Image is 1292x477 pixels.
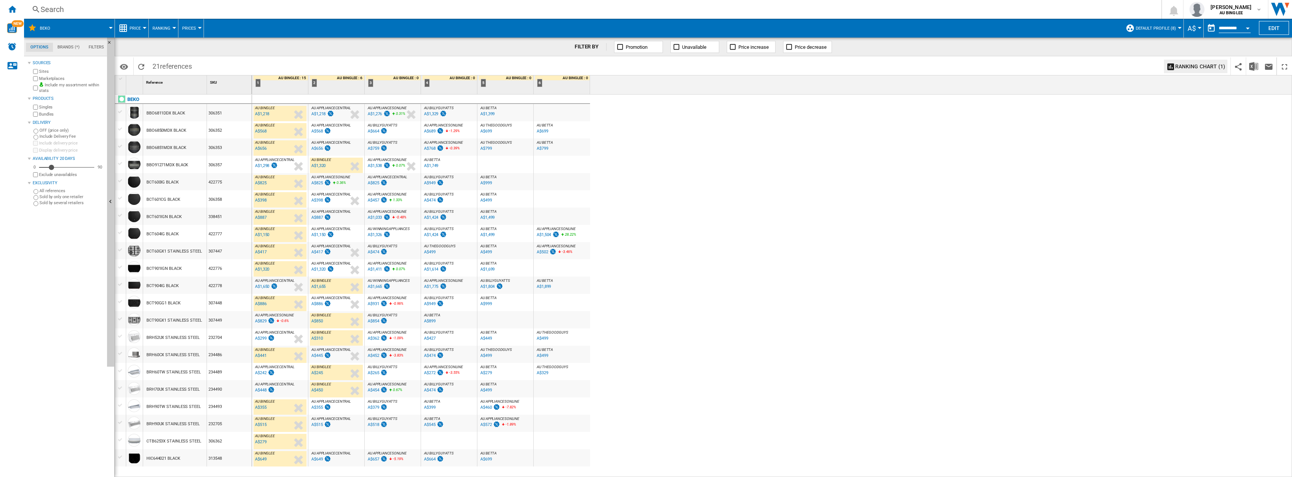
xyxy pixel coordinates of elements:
label: OFF (price only) [39,128,104,133]
div: Reference Sort None [145,75,207,87]
div: AU APPLIANCESONLINE A$689 -1.29% [423,123,475,140]
img: promotionV3.png [324,128,331,134]
div: A$1,150 [255,232,269,237]
label: Singles [39,104,104,110]
div: A$474 [424,198,436,203]
span: AU BINGLEE [255,123,275,127]
div: A$689 [424,129,436,134]
div: Last updated : Tuesday, 7 October 2025 06:46 [479,110,495,118]
div: Last updated : Tuesday, 7 October 2025 07:02 [536,231,560,239]
button: Price [130,19,145,38]
span: AU APPLIANCESONLINE [424,140,463,144]
span: -1.29 [449,129,457,133]
div: Last updated : Tuesday, 7 October 2025 07:01 [423,145,444,152]
div: AU APPLIANCESONLINE A$768 -0.39% [423,140,475,158]
div: A$398 [255,198,267,203]
div: Last updated : Tuesday, 7 October 2025 06:46 [423,162,438,170]
div: A$1,218 [255,111,269,116]
div: A$1,218 [311,111,326,116]
div: A$568 [311,129,323,134]
span: AU BILLYGUYATTS [424,106,454,110]
span: AU BINGLEE [255,209,275,214]
button: Price increase [727,41,776,53]
div: A$825 [311,181,323,185]
button: Price decrease [783,41,832,53]
div: Last updated : Tuesday, 7 October 2025 06:46 [536,145,548,152]
img: promotionV3.png [436,145,444,151]
div: AU APPLIANCECENTRAL A$1,218 [310,106,363,123]
span: AU APPLIANCESONLINE [311,175,350,179]
input: OFF (price only) [33,129,38,134]
input: Sites [33,69,38,74]
div: AU APPLIANCECENTRAL A$568 [310,123,363,140]
button: Maximize [1277,57,1292,75]
span: AU BETTA [480,106,497,110]
div: Last updated : Tuesday, 7 October 2025 07:02 [310,179,331,187]
i: % [448,128,453,137]
div: A$1,399 [480,111,495,116]
div: A$1,499 [480,232,495,237]
div: 2 AU BINGLEE : 6 [310,75,364,94]
div: AU BETTA A$1,499 [479,227,532,244]
img: mysite-bg-18x18.png [39,82,44,87]
div: 4 AU BINGLEE : 0 [423,75,477,94]
span: SKU [210,80,217,84]
span: -0.39 [449,146,457,150]
input: All references [33,189,38,194]
div: Last updated : Tuesday, 7 October 2025 07:26 [310,162,326,170]
div: Last updated : Tuesday, 7 October 2025 07:16 [423,214,447,221]
img: promotionV3.png [324,197,331,203]
button: A$ [1188,19,1200,38]
span: AU APPLIANCECENTRAL [311,227,351,231]
span: AU BINGLEE [255,175,275,179]
button: Edit [1259,21,1289,35]
input: Sold by only one retailer [33,195,38,200]
div: A$398 [311,198,323,203]
div: Last updated : Tuesday, 7 October 2025 07:22 [310,128,331,135]
div: Last updated : Tuesday, 7 October 2025 07:35 [254,179,267,187]
div: A$799 [537,146,548,151]
div: AU BETTA A$499 [479,192,532,209]
i: % [448,145,453,154]
label: Exclude unavailables [39,172,104,178]
div: A$699 [537,129,548,134]
button: Hide [107,38,115,367]
span: AU BINGLEE [255,106,275,110]
md-tab-item: Filters [84,43,109,52]
div: 3 [368,79,373,87]
span: AU BETTA [480,175,497,179]
div: AU BINGLEE A$1,320 [310,158,363,175]
div: Last updated : Tuesday, 7 October 2025 07:18 [367,128,388,135]
img: promotionV3.png [380,128,388,134]
img: promotionV3.png [383,214,391,220]
div: AU BINGLEE : 6 [310,75,364,80]
span: AU BETTA [537,140,553,144]
span: Reference [146,80,163,84]
div: A$887 [311,215,323,220]
div: AU APPLIANCESONLINE A$1,033 -0.48% [366,209,419,227]
div: A$1,320 [311,163,326,168]
span: AU APPLIANCESONLINE [537,227,576,231]
button: Options [116,60,131,73]
img: promotionV3.png [380,197,388,203]
div: Last updated : Tuesday, 7 October 2025 07:01 [367,214,391,221]
div: Last updated : Tuesday, 7 October 2025 08:01 [254,128,267,135]
div: A$1,326 [368,232,382,237]
div: AU THEGOODGUYS A$699 [479,123,532,140]
div: 1 AU BINGLEE : 15 [254,75,308,94]
div: Last updated : Tuesday, 7 October 2025 07:01 [423,128,444,135]
span: AU BINGLEE [311,158,331,162]
div: SKU Sort None [208,75,252,87]
button: Reload [134,57,149,75]
div: A$1,276 [368,111,382,116]
img: profile.jpg [1189,2,1204,17]
div: Price [119,19,145,38]
img: promotionV3.png [383,110,391,117]
img: promotionV3.png [439,214,447,220]
span: 0.31 [396,111,403,116]
div: 2 [312,79,317,87]
div: Last updated : Tuesday, 7 October 2025 07:01 [367,162,391,170]
div: AU BETTA A$999 [479,175,532,192]
div: A$1,150 [311,232,326,237]
i: % [395,214,400,223]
